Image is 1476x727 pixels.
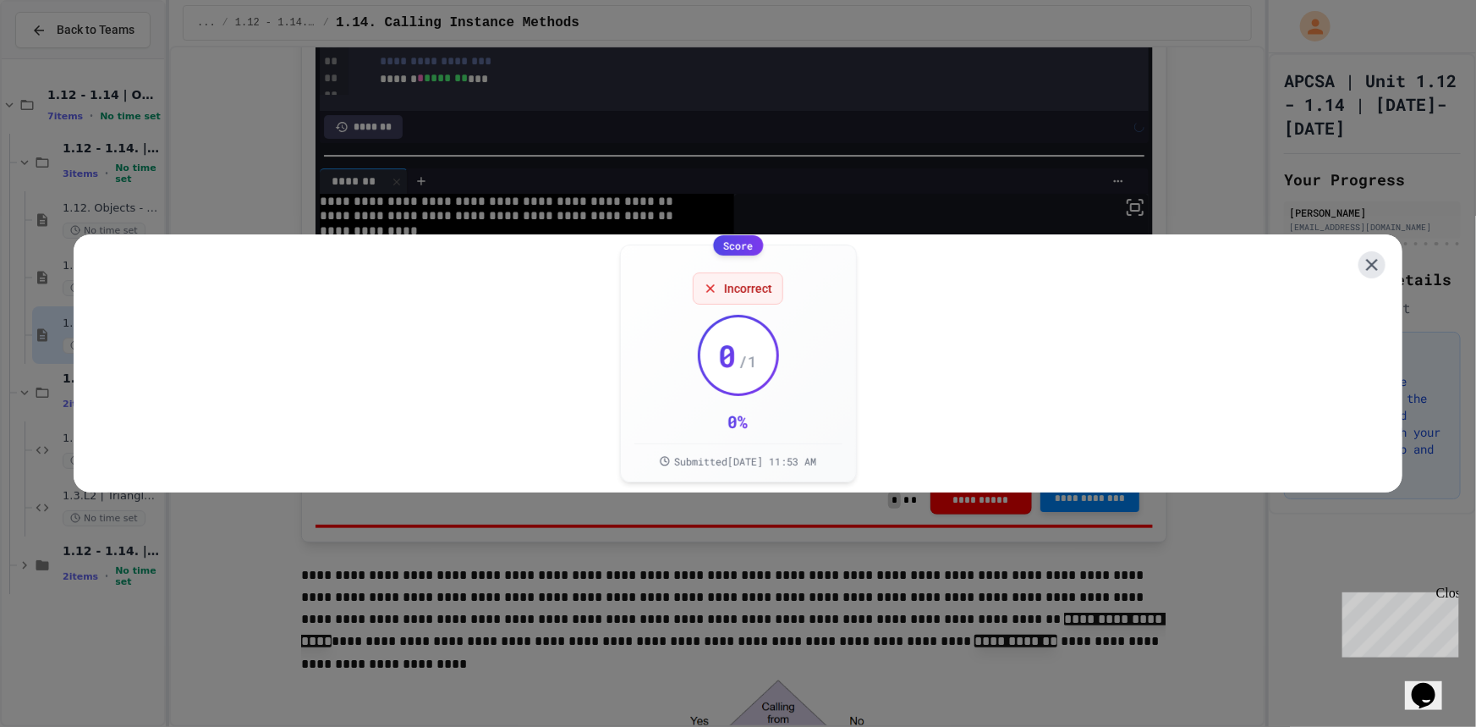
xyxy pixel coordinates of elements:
iframe: chat widget [1405,659,1459,710]
span: / 1 [739,350,758,373]
span: Submitted [DATE] 11:53 AM [675,454,817,468]
div: Chat with us now!Close [7,7,117,107]
div: 0 % [728,410,749,433]
span: Incorrect [724,280,772,297]
span: 0 [719,339,738,372]
iframe: chat widget [1336,586,1459,658]
div: Score [713,235,763,256]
